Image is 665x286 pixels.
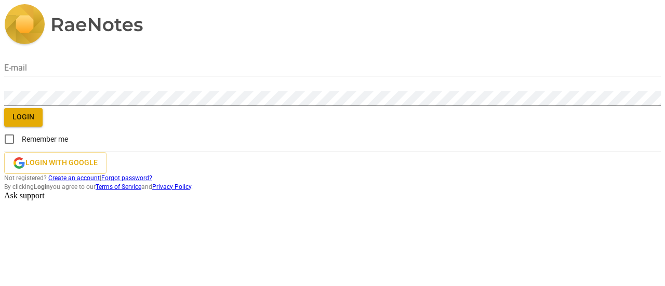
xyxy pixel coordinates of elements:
a: Create an account [48,174,100,182]
b: Login [34,183,50,190]
div: Ask support [4,191,661,200]
span: Not registered? | [4,174,661,183]
span: Remember me [22,134,68,145]
a: Privacy Policy [152,183,191,190]
span: By clicking you agree to our and . [4,183,661,192]
button: Login [4,108,43,127]
span: Login [12,112,34,122]
a: Forgot password? [101,174,152,182]
span: Login with Google [25,158,98,168]
a: Terms of Service [96,183,141,190]
button: Login with Google [4,152,107,174]
img: 5ac2273c67554f335776073100b6d88f.svg [4,4,143,47]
